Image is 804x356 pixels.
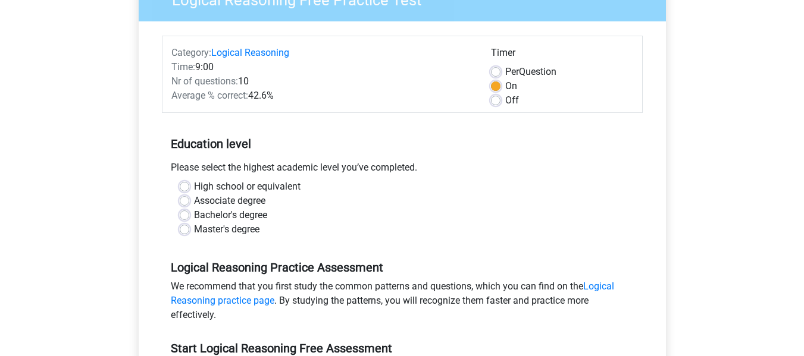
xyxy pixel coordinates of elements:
div: 42.6% [162,89,482,103]
label: Question [505,65,556,79]
span: Category: [171,47,211,58]
label: Bachelor's degree [194,208,267,222]
span: Average % correct: [171,90,248,101]
div: 9:00 [162,60,482,74]
label: On [505,79,517,93]
span: Time: [171,61,195,73]
label: Associate degree [194,194,265,208]
div: We recommend that you first study the common patterns and questions, which you can find on the . ... [162,279,643,327]
span: Per [505,66,519,77]
div: Timer [491,46,633,65]
a: Logical Reasoning [211,47,289,58]
div: Please select the highest academic level you’ve completed. [162,160,643,179]
h5: Logical Reasoning Practice Assessment [171,260,634,275]
label: Off [505,93,519,108]
h5: Start Logical Reasoning Free Assessment [171,341,634,355]
label: Master's degree [194,222,259,237]
label: High school or equivalent [194,179,301,194]
h5: Education level [171,132,634,156]
div: 10 [162,74,482,89]
span: Nr of questions: [171,75,238,87]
